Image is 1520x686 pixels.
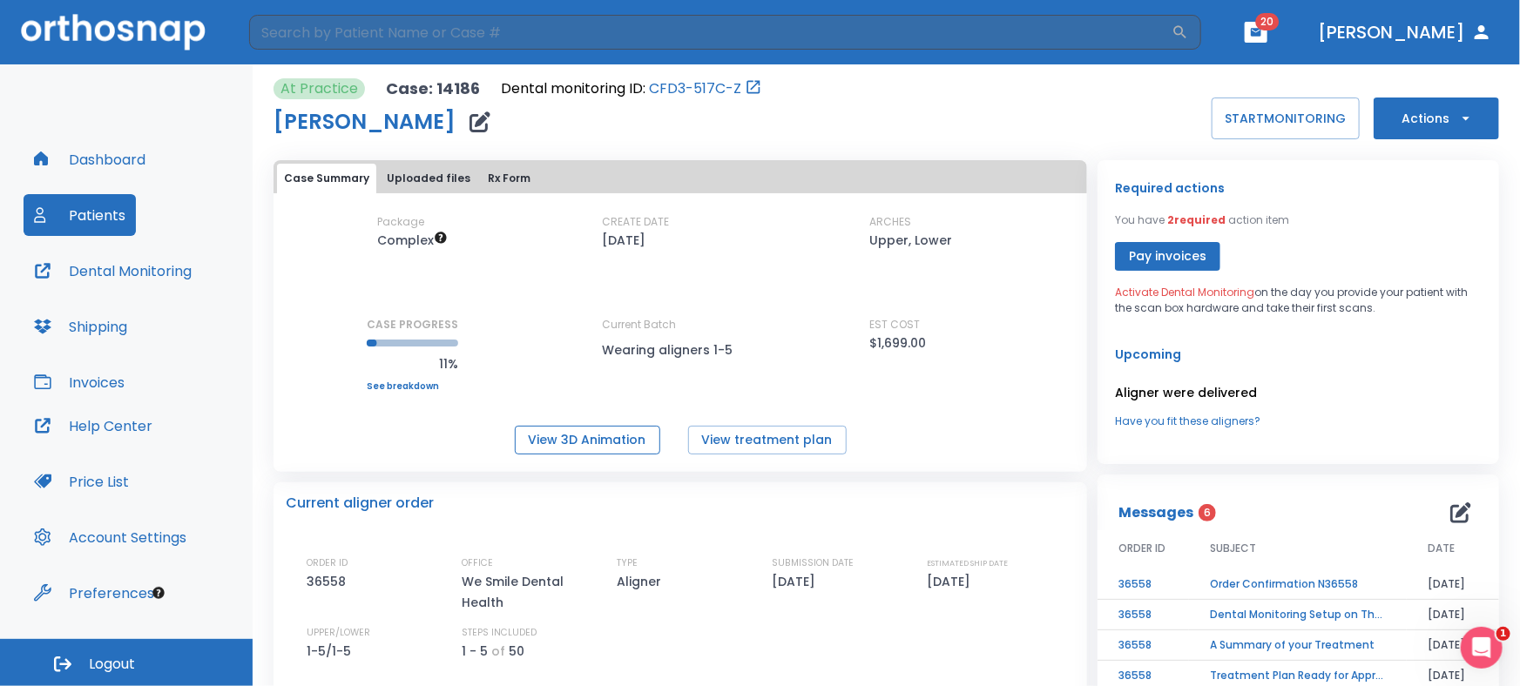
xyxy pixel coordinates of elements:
div: Tooltip anchor [151,585,166,601]
p: ARCHES [870,214,912,230]
p: Current Batch [602,317,759,333]
p: Upcoming [1115,344,1482,365]
button: Help Center [24,405,163,447]
p: Messages [1118,502,1193,523]
a: See breakdown [367,381,458,392]
span: Logout [89,655,135,674]
button: Patients [24,194,136,236]
input: Search by Patient Name or Case # [249,15,1172,50]
td: A Summary of your Treatment [1189,630,1407,661]
div: Open patient in dental monitoring portal [501,78,762,99]
p: OFFICE [462,555,493,571]
iframe: Intercom live chat [1461,627,1503,669]
p: Required actions [1115,178,1225,198]
p: [DATE] [927,571,976,592]
a: Have you fit these aligners? [1115,414,1482,429]
p: 1-5/1-5 [307,641,357,662]
p: At Practice [280,78,358,99]
p: 1 - 5 [462,641,488,662]
h1: [PERSON_NAME] [274,111,456,132]
a: CFD3-517C-Z [649,78,741,99]
p: [DATE] [772,571,821,592]
p: UPPER/LOWER [307,625,370,641]
span: ORDER ID [1118,541,1165,556]
button: Preferences [24,572,165,614]
button: [PERSON_NAME] [1311,17,1499,48]
p: 36558 [307,571,352,592]
td: [DATE] [1407,600,1499,630]
p: [DATE] [602,230,645,251]
p: on the day you provide your patient with the scan box hardware and take their first scans. [1115,285,1482,316]
button: Case Summary [277,164,376,193]
p: 11% [367,353,458,374]
td: Order Confirmation N36558 [1189,569,1407,600]
p: Upper, Lower [870,230,953,251]
span: 6 [1199,504,1216,521]
p: Dental monitoring ID: [501,78,645,99]
button: Dental Monitoring [24,250,202,292]
p: of [491,641,505,662]
span: Activate Dental Monitoring [1115,285,1254,299]
button: Dashboard [24,138,156,180]
p: CASE PROGRESS [367,317,458,333]
p: Aligner were delivered [1115,382,1482,403]
td: 36558 [1098,600,1189,630]
span: DATE [1428,541,1455,556]
div: tabs [277,164,1084,193]
p: 50 [509,641,524,662]
button: Price List [24,461,139,502]
button: Shipping [24,306,138,347]
p: We Smile Dental Health [462,571,610,613]
td: 36558 [1098,569,1189,600]
button: Pay invoices [1115,242,1220,271]
td: [DATE] [1407,569,1499,600]
button: View treatment plan [688,426,847,454]
td: [DATE] [1407,630,1499,661]
p: Package [377,214,424,230]
p: STEPS INCLUDED [462,625,537,641]
button: Actions [1374,98,1499,139]
p: EST COST [870,317,921,333]
button: Rx Form [481,164,537,193]
button: STARTMONITORING [1212,98,1360,139]
p: $1,699.00 [870,333,927,353]
p: Aligner [617,571,667,592]
p: SUBMISSION DATE [772,555,854,571]
td: Dental Monitoring Setup on The Delivery Day [1189,600,1407,630]
p: ESTIMATED SHIP DATE [927,555,1008,571]
p: Current aligner order [286,493,434,514]
img: Orthosnap [21,14,206,50]
button: View 3D Animation [515,426,660,454]
p: You have action item [1115,212,1289,228]
p: CREATE DATE [602,214,669,230]
td: 36558 [1098,630,1189,661]
span: SUBJECT [1210,541,1256,556]
span: 2 required [1167,212,1226,227]
p: ORDER ID [307,555,348,571]
span: Up to 50 Steps (100 aligners) [377,232,448,249]
button: Invoices [24,361,135,403]
span: 1 [1496,627,1510,641]
span: 20 [1256,13,1280,30]
p: Wearing aligners 1-5 [602,340,759,360]
p: TYPE [617,555,638,571]
button: Uploaded files [380,164,477,193]
button: Account Settings [24,516,197,558]
p: Case: 14186 [386,78,480,99]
